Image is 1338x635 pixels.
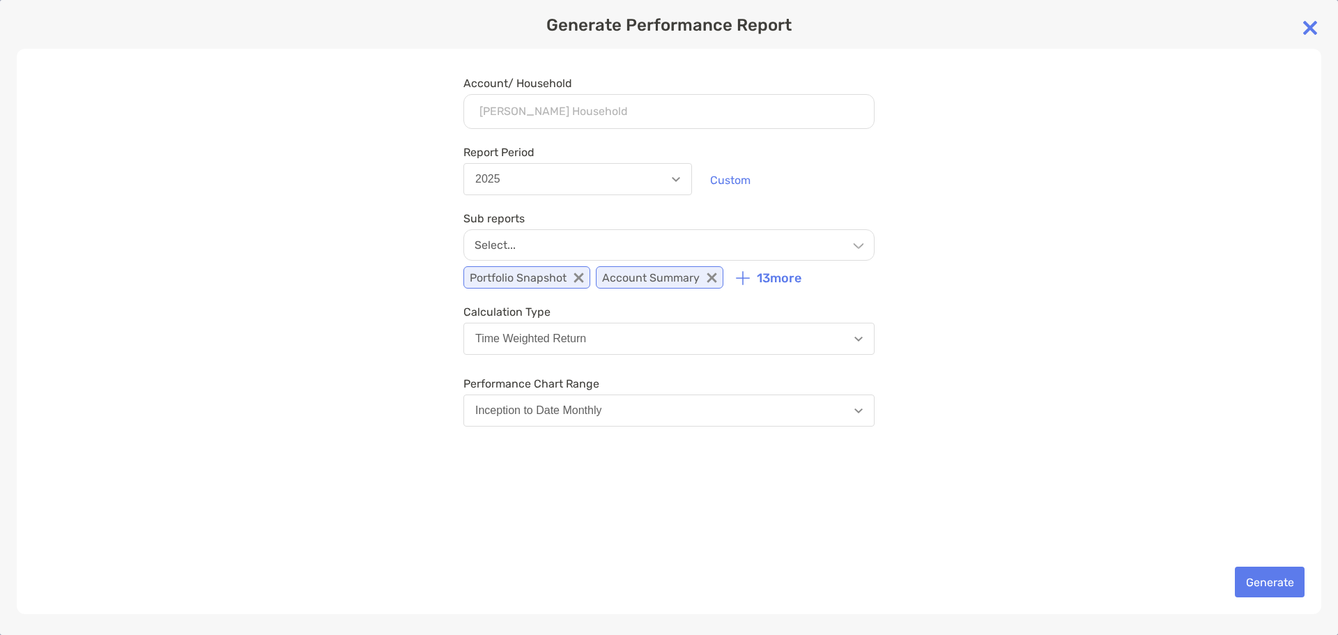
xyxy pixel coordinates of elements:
[475,238,516,252] p: Select...
[475,332,586,345] div: Time Weighted Return
[596,266,723,289] p: Account Summary
[463,323,875,355] button: Time Weighted Return
[463,77,572,90] label: Account/ Household
[1296,14,1324,42] img: close modal icon
[672,177,680,182] img: Open dropdown arrow
[699,165,761,195] button: Custom
[475,404,601,417] div: Inception to Date Monthly
[463,305,875,319] span: Calculation Type
[463,377,875,390] span: Performance Chart Range
[736,271,750,285] img: icon plus
[475,173,500,185] div: 2025
[757,271,801,286] p: 13 more
[463,212,525,225] label: Sub reports
[1235,567,1305,597] button: Generate
[854,337,863,342] img: Open dropdown arrow
[463,395,875,427] button: Inception to Date Monthly
[463,266,590,289] p: Portfolio Snapshot
[463,163,692,195] button: 2025
[17,17,1321,34] p: Generate Performance Report
[463,146,692,159] span: Report Period
[854,408,863,413] img: Open dropdown arrow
